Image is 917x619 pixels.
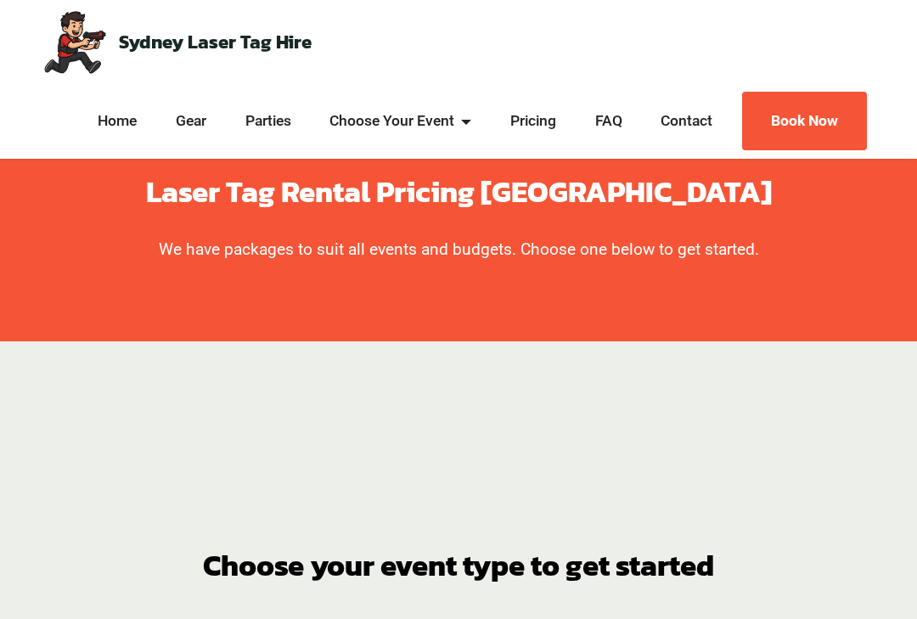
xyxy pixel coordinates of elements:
a: FAQ [590,110,627,132]
a: Choose Your Event [325,110,476,132]
a: Sydney Laser Tag Hire [119,32,312,51]
strong: Choose your event type to get started [203,543,714,588]
a: Contact [656,110,717,132]
img: Mobile Laser Tag Parties Sydney [41,8,108,75]
a: Parties [240,110,295,132]
a: Pricing [506,110,561,132]
a: Gear [172,110,211,132]
p: We have packages to suit all events and budgets. Choose one below to get started. [132,239,785,262]
strong: Laser Tag Rental Pricing [GEOGRAPHIC_DATA] [146,170,772,214]
a: Book Now [742,92,867,150]
a: Home [93,110,142,132]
